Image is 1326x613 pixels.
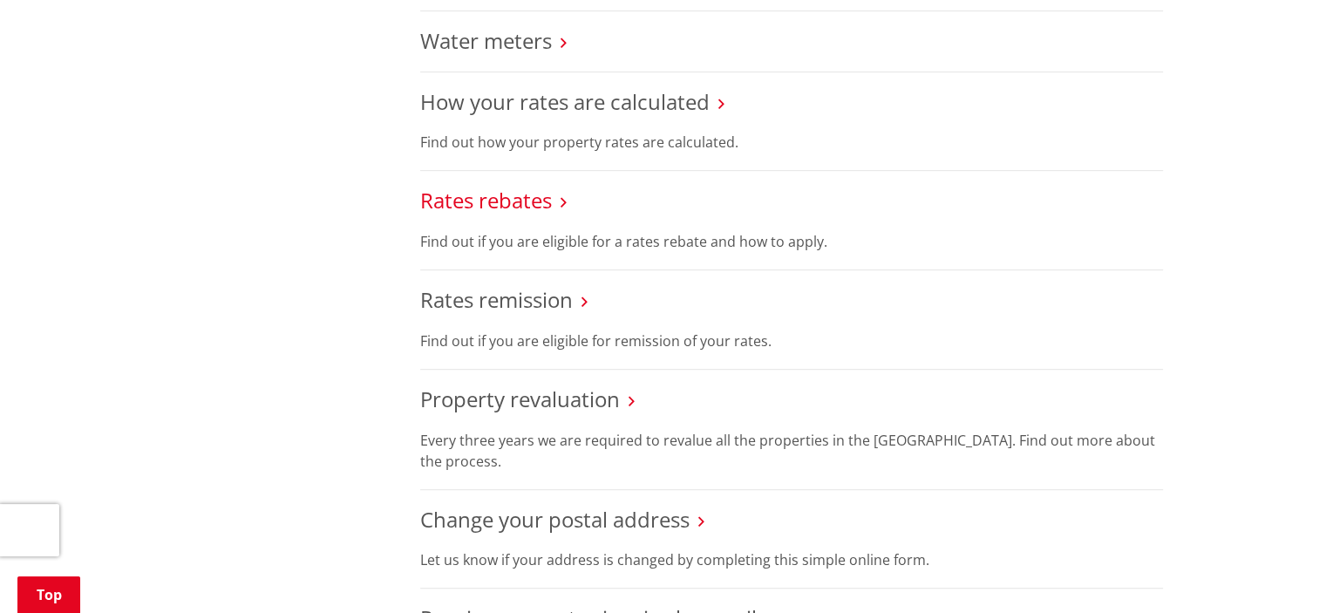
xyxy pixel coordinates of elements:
a: How your rates are calculated [420,87,710,116]
a: Rates rebates [420,186,552,215]
p: Every three years we are required to revalue all the properties in the [GEOGRAPHIC_DATA]. Find ou... [420,430,1163,472]
iframe: Messenger Launcher [1246,540,1309,603]
p: Find out if you are eligible for a rates rebate and how to apply. [420,231,1163,252]
p: Let us know if your address is changed by completing this simple online form. [420,549,1163,570]
a: Top [17,576,80,613]
a: Water meters [420,26,552,55]
a: Property revaluation [420,385,620,413]
p: Find out if you are eligible for remission of your rates. [420,330,1163,351]
a: Rates remission [420,285,573,314]
a: Change your postal address [420,505,690,534]
p: Find out how your property rates are calculated. [420,132,1163,153]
